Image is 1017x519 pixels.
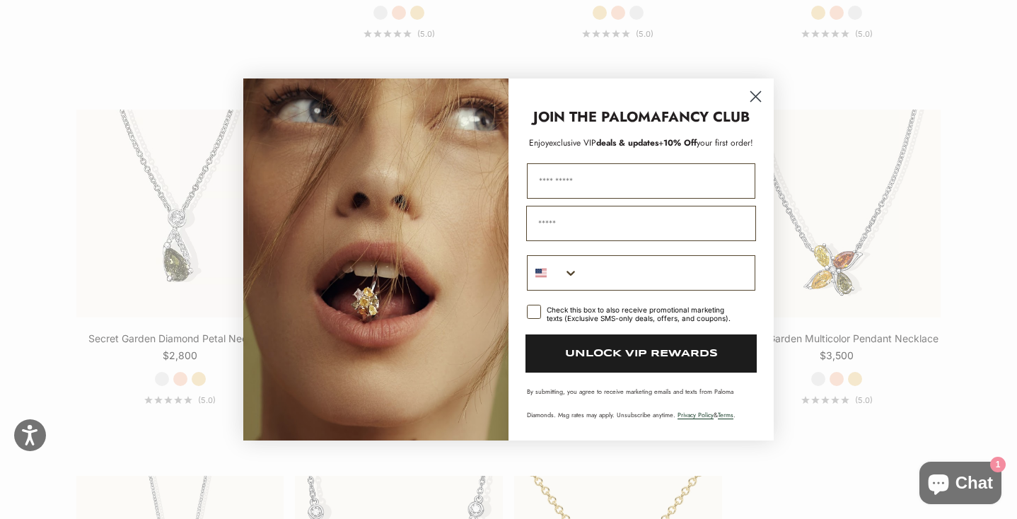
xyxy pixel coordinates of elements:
span: & . [678,410,736,419]
strong: FANCY CLUB [661,107,750,127]
span: deals & updates [549,136,658,149]
span: 10% Off [663,136,697,149]
img: United States [535,267,547,279]
button: Search Countries [528,256,579,290]
button: Close dialog [743,84,768,109]
strong: JOIN THE PALOMA [533,107,661,127]
span: exclusive VIP [549,136,596,149]
a: Terms [718,410,733,419]
p: By submitting, you agree to receive marketing emails and texts from Paloma Diamonds. Msg rates ma... [527,387,755,419]
span: Enjoy [529,136,549,149]
input: Email [526,206,756,241]
img: Loading... [243,78,508,441]
div: Check this box to also receive promotional marketing texts (Exclusive SMS-only deals, offers, and... [547,305,738,322]
a: Privacy Policy [678,410,714,419]
button: UNLOCK VIP REWARDS [525,334,757,373]
input: First Name [527,163,755,199]
span: + your first order! [658,136,753,149]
